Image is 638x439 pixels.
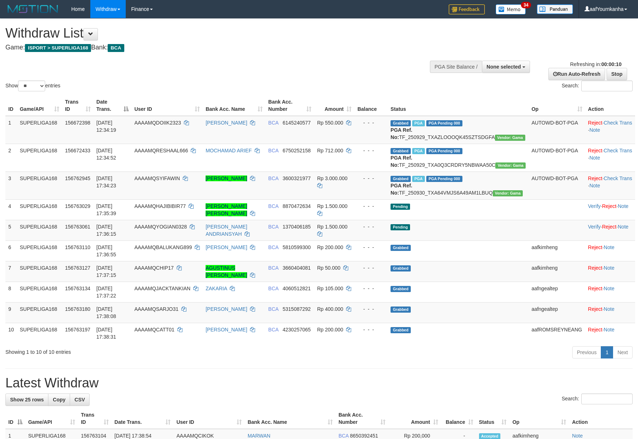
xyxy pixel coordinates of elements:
[245,408,336,429] th: Bank Acc. Name: activate to sort column ascending
[268,286,279,291] span: BCA
[572,346,601,358] a: Previous
[588,244,603,250] a: Reject
[601,346,613,358] a: 1
[134,265,174,271] span: AAAAMQCHIP17
[317,244,343,250] span: Rp 200.000
[569,408,633,429] th: Action
[5,199,17,220] td: 4
[529,95,585,116] th: Op: activate to sort column ascending
[585,282,635,302] td: ·
[317,306,343,312] span: Rp 400.000
[588,306,603,312] a: Reject
[283,175,311,181] span: Copy 3600321977 to clipboard
[388,144,529,171] td: TF_250929_TXA0Q3CRDRY5NBWAA50C
[357,244,385,251] div: - - -
[391,327,411,333] span: Grabbed
[65,286,90,291] span: 156763134
[96,148,116,161] span: [DATE] 12:34:52
[268,306,279,312] span: BCA
[5,26,418,40] h1: Withdraw List
[529,302,585,323] td: aafngealtep
[604,244,615,250] a: Note
[388,408,441,429] th: Amount: activate to sort column ascending
[268,120,279,126] span: BCA
[357,326,385,333] div: - - -
[441,408,476,429] th: Balance: activate to sort column ascending
[482,61,530,73] button: None selected
[18,81,45,91] select: Showentries
[268,224,279,230] span: BCA
[391,176,411,182] span: Grabbed
[430,61,482,73] div: PGA Site Balance /
[585,302,635,323] td: ·
[283,265,311,271] span: Copy 3660404081 to clipboard
[509,408,569,429] th: Op: activate to sort column ascending
[588,224,601,230] a: Verify
[112,408,174,429] th: Date Trans.: activate to sort column ascending
[48,394,70,406] a: Copy
[391,127,412,140] b: PGA Ref. No:
[268,265,279,271] span: BCA
[562,394,633,404] label: Search:
[336,408,388,429] th: Bank Acc. Number: activate to sort column ascending
[350,433,378,439] span: Copy 8650392451 to clipboard
[572,433,583,439] a: Note
[588,265,603,271] a: Reject
[589,155,600,161] a: Note
[17,240,62,261] td: SUPERLIGA168
[134,120,181,126] span: AAAAMQDOIIK2323
[357,147,385,154] div: - - -
[25,408,78,429] th: Game/API: activate to sort column ascending
[529,323,585,343] td: aafROMSREYNEANG
[357,223,385,230] div: - - -
[493,190,523,196] span: Vendor URL: https://trx31.1velocity.biz
[283,224,311,230] span: Copy 1370406185 to clipboard
[412,148,425,154] span: Marked by aafsoycanthlai
[5,408,25,429] th: ID: activate to sort column descending
[604,175,632,181] a: Check Trans
[529,240,585,261] td: aafkimheng
[589,127,600,133] a: Note
[17,116,62,144] td: SUPERLIGA168
[588,203,601,209] a: Verify
[134,244,192,250] span: AAAAMQBALUKANG899
[283,148,311,153] span: Copy 6750252158 to clipboard
[388,95,529,116] th: Status
[5,116,17,144] td: 1
[391,245,411,251] span: Grabbed
[426,148,462,154] span: PGA Pending
[206,327,247,332] a: [PERSON_NAME]
[65,148,90,153] span: 156672433
[70,394,90,406] a: CSV
[412,120,425,126] span: Marked by aafsoycanthlai
[317,175,348,181] span: Rp 3.000.000
[96,286,116,299] span: [DATE] 17:37:22
[391,265,411,271] span: Grabbed
[283,203,311,209] span: Copy 8870472634 to clipboard
[206,148,252,153] a: MOCHAMAD ARIEF
[96,327,116,340] span: [DATE] 17:38:31
[17,220,62,240] td: SUPERLIGA168
[283,286,311,291] span: Copy 4060512821 to clipboard
[5,81,60,91] label: Show entries
[339,433,349,439] span: BCA
[391,224,410,230] span: Pending
[206,265,247,278] a: AGUSTINUS [PERSON_NAME]
[588,327,603,332] a: Reject
[268,203,279,209] span: BCA
[476,408,510,429] th: Status: activate to sort column ascending
[607,68,627,80] a: Stop
[391,204,410,210] span: Pending
[357,264,385,271] div: - - -
[96,175,116,188] span: [DATE] 17:34:23
[266,95,314,116] th: Bank Acc. Number: activate to sort column ascending
[65,244,90,250] span: 156763110
[65,327,90,332] span: 156763197
[604,120,632,126] a: Check Trans
[283,244,311,250] span: Copy 5810599300 to clipboard
[357,203,385,210] div: - - -
[206,175,247,181] a: [PERSON_NAME]
[5,220,17,240] td: 5
[388,171,529,199] td: TF_250930_TXA64VMJS6A49AM1LBUQ
[134,148,188,153] span: AAAAMQRESHAAL666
